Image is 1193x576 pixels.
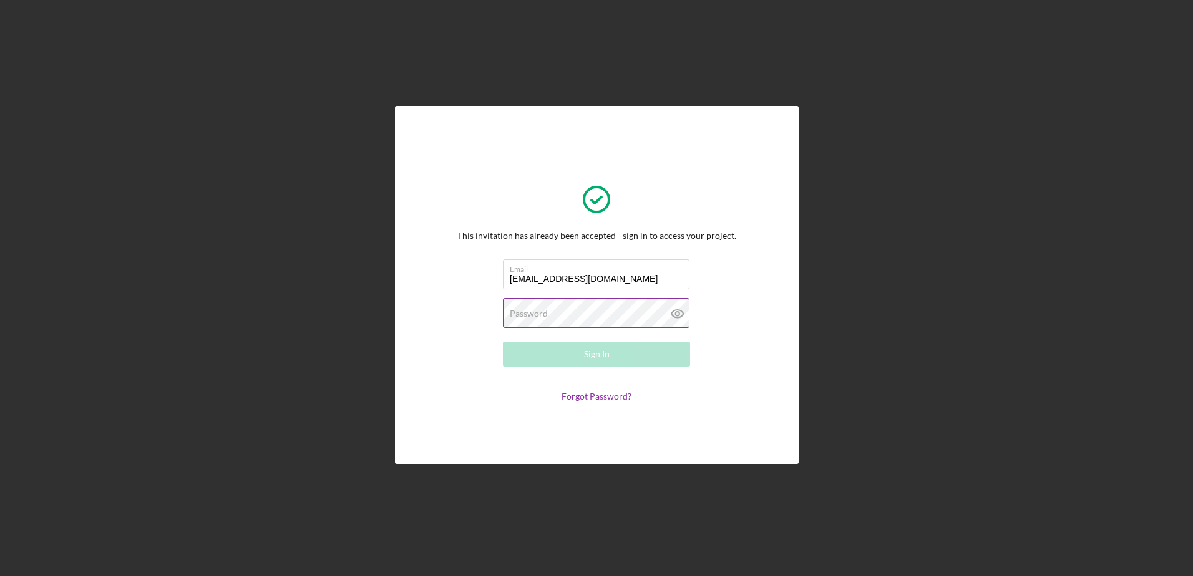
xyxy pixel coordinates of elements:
[503,342,690,367] button: Sign In
[584,342,610,367] div: Sign In
[562,391,631,401] a: Forgot Password?
[510,309,548,319] label: Password
[457,231,736,241] div: This invitation has already been accepted - sign in to access your project.
[510,260,689,274] label: Email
